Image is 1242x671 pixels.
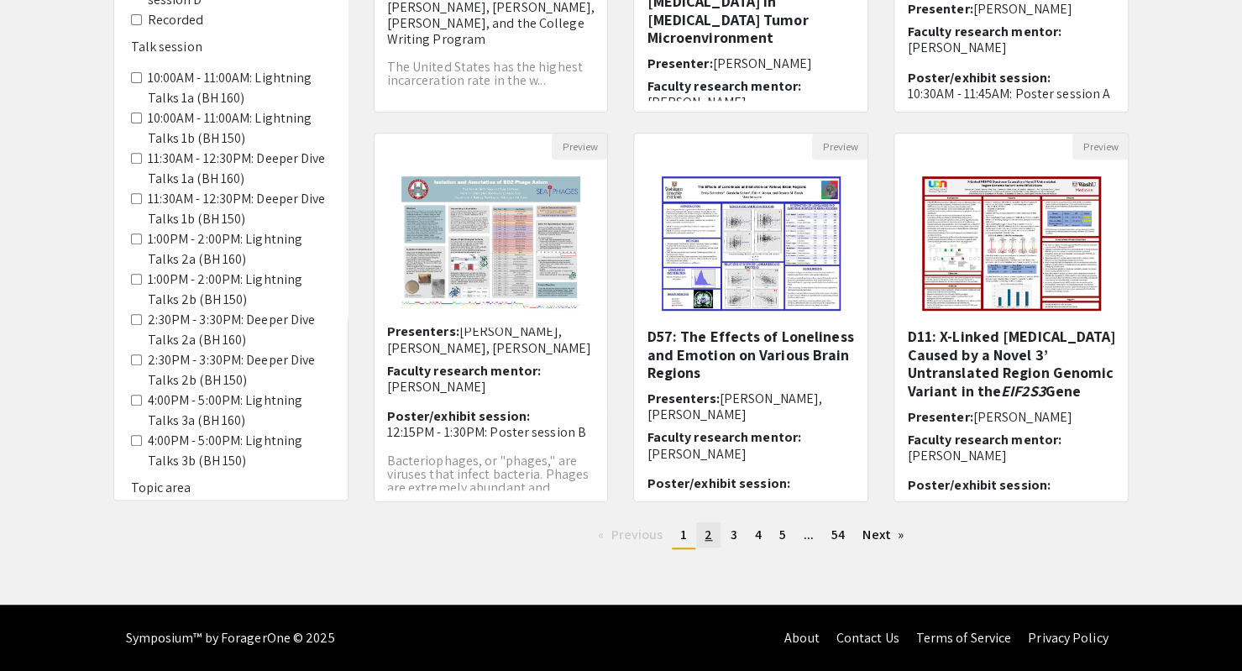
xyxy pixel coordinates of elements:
h6: Topic area [131,480,331,495]
h5: D11: X-Linked [MEDICAL_DATA] Caused by a Novel 3’ Untranslated Region Genomic Variant in the Gene [907,328,1115,400]
img: <p>D11: X-Linked MEHMO Syndrome Caused by a Novel 3’ Untranslated Region Genomic Variant in the <... [905,160,1118,328]
h6: Presenters: [387,323,595,355]
a: Contact Us [836,629,899,647]
span: Poster/exhibit session: [907,69,1050,86]
label: 1:00PM - 2:00PM: Lightning Talks 2b (BH 150) [148,270,331,310]
p: [PERSON_NAME] [647,94,855,110]
label: 11:30AM - 12:30PM: Deeper Dive Talks 1a (BH 160) [148,149,331,189]
span: Previous [611,526,663,543]
label: 4:00PM - 5:00PM: Lightning Talks 3b (BH 150) [148,431,331,471]
img: <p>D57: The Effects of Loneliness and Emotion on Various Brain Regions</p> [645,160,857,328]
p: 12:15PM - 1:30PM: Poster session B [387,424,595,440]
h6: Presenters: [647,391,855,422]
p: [PERSON_NAME] [647,446,855,462]
span: Poster/exhibit session: [647,474,789,492]
span: 4 [755,526,762,543]
span: Faculty research mentor: [647,428,800,446]
span: Poster/exhibit session: [907,476,1050,494]
label: 2:30PM - 3:30PM: Deeper Dive Talks 2a (BH 160) [148,310,331,350]
span: 3 [730,526,736,543]
span: [PERSON_NAME], [PERSON_NAME] [647,390,822,423]
label: Recorded [148,10,204,30]
span: [PERSON_NAME] [972,408,1072,426]
span: [PERSON_NAME] [712,55,811,72]
em: EIF2S3 [1001,381,1045,401]
span: ... [804,526,814,543]
label: 10:00AM - 11:00AM: Lightning Talks 1b (BH 150) [148,108,331,149]
button: Preview [552,134,607,160]
a: Next page [854,522,912,548]
h5: D57: The Effects of Loneliness and Emotion on Various Brain Regions [647,328,855,382]
div: Open Presentation <p>D11: X-Linked MEHMO Syndrome Caused by a Novel 3’ Untranslated Region Genomi... [894,133,1129,502]
p: 10:30AM - 11:45AM: Poster session A [907,86,1115,102]
a: Privacy Policy [1028,629,1108,647]
label: 4:00PM - 5:00PM: Lightning Talks 3a (BH 160) [148,391,331,431]
label: 1:00PM - 2:00PM: Lightning Talks 2a (BH 160) [148,229,331,270]
label: 10:00AM - 11:00AM: Lightning Talks 1a (BH 160) [148,68,331,108]
label: 2:30PM - 3:30PM: Deeper Dive Talks 2b (BH 150) [148,350,331,391]
span: Faculty research mentor: [647,77,800,95]
span: 2 [705,526,712,543]
div: Open Presentation <p>B1: Isolation and Annotation of BD2 Phage Axiom</p> [374,133,609,502]
p: [PERSON_NAME] [907,39,1115,55]
span: Poster/exhibit session: [387,407,530,425]
p: Bacteriophages, or "phages," are viruses that infect bacteria. Phages are extremely abundant and ... [387,454,595,508]
a: Terms of Service [915,629,1011,647]
iframe: Chat [13,595,71,658]
p: [PERSON_NAME] [907,448,1115,464]
h6: Presenter: [647,55,855,71]
label: 11:30AM - 12:30PM: Deeper Dive Talks 1b (BH 150) [148,189,331,229]
img: <p>B1: Isolation and Annotation of BD2 Phage Axiom</p> [385,160,597,328]
h6: Talk session [131,39,331,55]
ul: Pagination [374,522,1129,549]
span: [PERSON_NAME], [PERSON_NAME], [PERSON_NAME] [387,322,592,356]
div: Open Presentation <p>D57: The Effects of Loneliness and Emotion on Various Brain Regions</p> [633,133,868,502]
button: Preview [812,134,867,160]
span: Faculty research mentor: [907,431,1061,448]
p: [PERSON_NAME] [387,379,595,395]
h6: Presenter: [907,1,1115,17]
span: The United States has the highest incarceration rate in the w... [387,58,583,89]
span: 54 [831,526,845,543]
span: 5 [779,526,786,543]
span: Faculty research mentor: [387,362,541,380]
a: About [784,629,820,647]
span: 1 [680,526,687,543]
h6: Presenter: [907,409,1115,425]
span: Faculty research mentor: [907,23,1061,40]
button: Preview [1072,134,1128,160]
